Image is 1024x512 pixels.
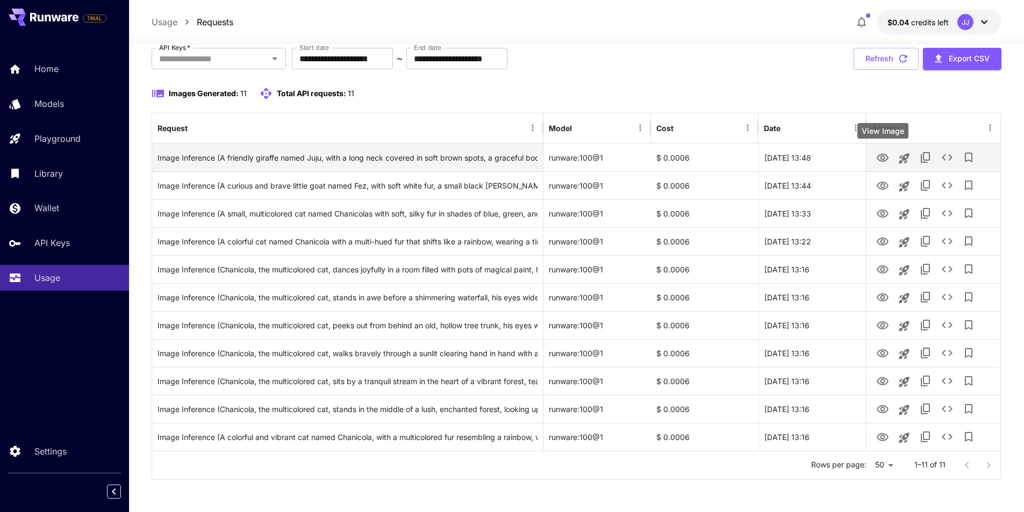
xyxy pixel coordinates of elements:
button: Launch in playground [893,427,915,449]
button: Add to library [958,175,979,196]
button: Launch in playground [893,371,915,393]
p: Rows per page: [811,459,867,470]
div: runware:100@1 [543,311,651,339]
div: Click to copy prompt [157,144,538,171]
span: credits left [911,18,949,27]
div: Click to copy prompt [157,340,538,367]
div: runware:100@1 [543,339,651,367]
div: runware:100@1 [543,367,651,395]
button: $0.0446JJ [877,10,1001,34]
div: 26 Aug, 2025 13:16 [758,423,866,451]
button: Menu [740,120,755,135]
div: runware:100@1 [543,227,651,255]
button: Refresh [854,48,919,70]
button: See details [936,230,958,252]
div: 26 Aug, 2025 13:48 [758,143,866,171]
div: 50 [871,457,897,473]
button: Collapse sidebar [107,485,121,499]
button: See details [936,175,958,196]
a: Usage [152,16,177,28]
div: $ 0.0006 [651,311,758,339]
div: Click to copy prompt [157,228,538,255]
div: $0.0446 [887,17,949,28]
span: 11 [240,89,247,98]
p: Requests [197,16,233,28]
div: Click to copy prompt [157,172,538,199]
p: API Keys [34,236,70,249]
div: View Image [857,123,908,139]
button: Add to library [958,426,979,448]
div: 26 Aug, 2025 13:16 [758,395,866,423]
button: View Image [872,342,893,364]
div: runware:100@1 [543,423,651,451]
label: End date [414,43,441,52]
button: See details [936,370,958,392]
div: $ 0.0006 [651,199,758,227]
div: runware:100@1 [543,199,651,227]
div: Collapse sidebar [115,482,129,501]
button: Copy TaskUUID [915,370,936,392]
button: Copy TaskUUID [915,314,936,336]
button: Launch in playground [893,204,915,225]
button: See details [936,147,958,168]
div: Click to copy prompt [157,200,538,227]
div: $ 0.0006 [651,395,758,423]
div: $ 0.0006 [651,423,758,451]
div: $ 0.0006 [651,171,758,199]
button: Add to library [958,314,979,336]
label: Start date [299,43,329,52]
p: 1–11 of 11 [914,459,946,470]
button: Add to library [958,286,979,308]
button: Add to library [958,370,979,392]
div: runware:100@1 [543,283,651,311]
button: Menu [525,120,540,135]
div: Click to copy prompt [157,423,538,451]
button: View Image [872,314,893,336]
button: See details [936,314,958,336]
div: 26 Aug, 2025 13:16 [758,283,866,311]
div: Click to copy prompt [157,284,538,311]
div: $ 0.0006 [651,255,758,283]
p: Library [34,167,63,180]
button: View Image [872,258,893,280]
button: Launch in playground [893,176,915,197]
span: Total API requests: [277,89,346,98]
button: Copy TaskUUID [915,258,936,280]
button: Launch in playground [893,399,915,421]
div: Click to copy prompt [157,312,538,339]
button: View Image [872,146,893,168]
button: Export CSV [923,48,1001,70]
button: View Image [872,286,893,308]
div: Click to copy prompt [157,395,538,423]
div: runware:100@1 [543,395,651,423]
button: See details [936,203,958,224]
p: Wallet [34,201,59,214]
button: Menu [633,120,648,135]
button: Sort [675,120,690,135]
button: Menu [983,120,998,135]
p: Home [34,62,59,75]
div: Request [157,124,188,133]
button: See details [936,258,958,280]
div: Click to copy prompt [157,367,538,395]
button: Launch in playground [893,232,915,253]
button: View Image [872,174,893,196]
div: Cost [656,124,674,133]
button: Open [267,51,282,66]
button: Sort [189,120,204,135]
div: Click to copy prompt [157,256,538,283]
button: Copy TaskUUID [915,175,936,196]
nav: breadcrumb [152,16,233,28]
span: Add your payment card to enable full platform functionality. [83,12,106,25]
div: runware:100@1 [543,255,651,283]
button: Launch in playground [893,343,915,365]
button: Copy TaskUUID [915,342,936,364]
button: View Image [872,398,893,420]
button: Menu [848,120,863,135]
span: 11 [348,89,354,98]
button: Add to library [958,230,979,252]
div: runware:100@1 [543,171,651,199]
button: Sort [782,120,797,135]
button: View Image [872,370,893,392]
